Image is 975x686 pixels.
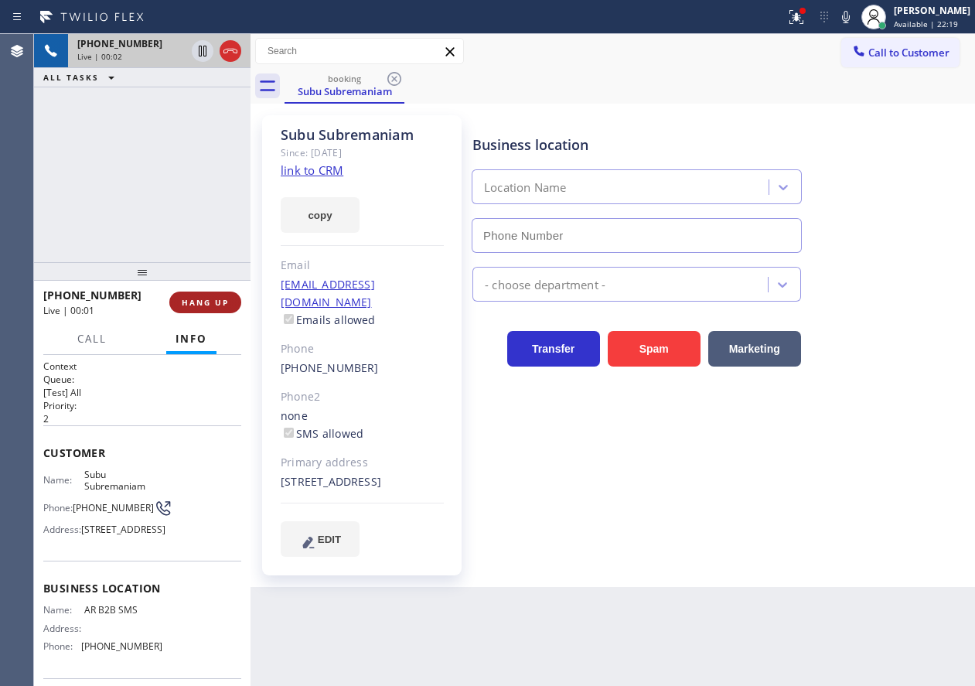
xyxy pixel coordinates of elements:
[281,340,444,358] div: Phone
[472,135,801,155] div: Business location
[77,332,107,346] span: Call
[43,623,84,634] span: Address:
[841,38,960,67] button: Call to Customer
[484,179,567,196] div: Location Name
[81,524,165,535] span: [STREET_ADDRESS]
[608,331,701,367] button: Spam
[281,521,360,557] button: EDIT
[281,162,343,178] a: link to CRM
[77,51,122,62] span: Live | 00:02
[835,6,857,28] button: Mute
[281,408,444,443] div: none
[281,144,444,162] div: Since: [DATE]
[281,257,444,275] div: Email
[43,304,94,317] span: Live | 00:01
[192,40,213,62] button: Hold Customer
[281,454,444,472] div: Primary address
[894,19,958,29] span: Available | 22:19
[281,277,375,309] a: [EMAIL_ADDRESS][DOMAIN_NAME]
[68,324,116,354] button: Call
[43,288,141,302] span: [PHONE_NUMBER]
[73,502,154,514] span: [PHONE_NUMBER]
[485,275,605,293] div: - choose department -
[77,37,162,50] span: [PHONE_NUMBER]
[169,292,241,313] button: HANG UP
[868,46,949,60] span: Call to Customer
[43,373,241,386] h2: Queue:
[281,312,376,327] label: Emails allowed
[281,126,444,144] div: Subu Subremaniam
[894,4,970,17] div: [PERSON_NAME]
[281,388,444,406] div: Phone2
[43,412,241,425] p: 2
[286,69,403,102] div: Subu Subremaniam
[43,640,81,652] span: Phone:
[84,469,162,493] span: Subu Subremaniam
[43,360,241,373] h1: Context
[43,474,84,486] span: Name:
[281,360,379,375] a: [PHONE_NUMBER]
[182,297,229,308] span: HANG UP
[286,84,403,98] div: Subu Subremaniam
[34,68,130,87] button: ALL TASKS
[43,445,241,460] span: Customer
[43,581,241,596] span: Business location
[284,314,294,324] input: Emails allowed
[43,502,73,514] span: Phone:
[220,40,241,62] button: Hang up
[318,534,341,545] span: EDIT
[281,197,360,233] button: copy
[43,524,81,535] span: Address:
[256,39,463,63] input: Search
[166,324,216,354] button: Info
[281,473,444,491] div: [STREET_ADDRESS]
[281,426,363,441] label: SMS allowed
[286,73,403,84] div: booking
[43,386,241,399] p: [Test] All
[176,332,207,346] span: Info
[43,72,99,83] span: ALL TASKS
[81,640,162,652] span: [PHONE_NUMBER]
[708,331,801,367] button: Marketing
[284,428,294,438] input: SMS allowed
[472,218,802,253] input: Phone Number
[507,331,600,367] button: Transfer
[43,604,84,616] span: Name:
[84,604,162,616] span: AR B2B SMS
[43,399,241,412] h2: Priority:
